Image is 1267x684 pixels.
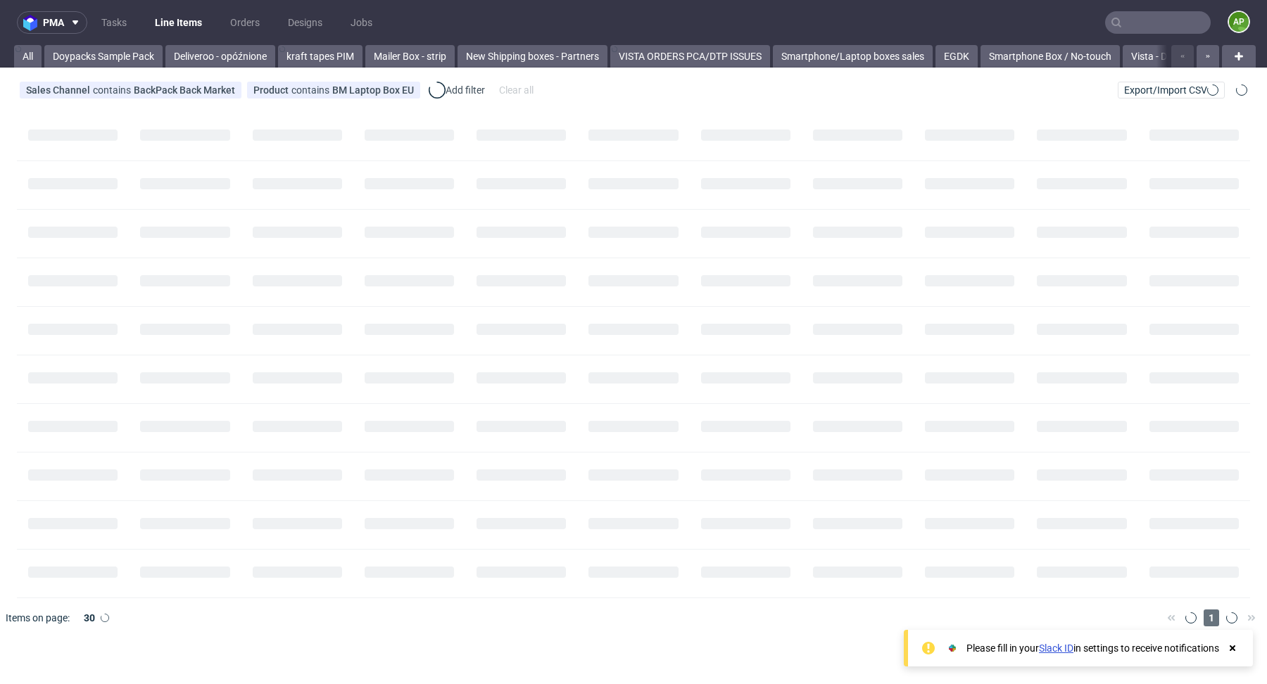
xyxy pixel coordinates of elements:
[773,45,933,68] a: Smartphone/Laptop boxes sales
[165,45,275,68] a: Deliveroo - opóźnione
[1204,609,1219,626] span: 1
[291,84,332,96] span: contains
[365,45,455,68] a: Mailer Box - strip
[1118,82,1225,99] button: Export/Import CSV
[93,11,135,34] a: Tasks
[6,611,70,625] span: Items on page:
[426,79,488,101] div: Add filter
[342,11,381,34] a: Jobs
[253,84,291,96] span: Product
[610,45,770,68] a: VISTA ORDERS PCA/DTP ISSUES
[332,84,414,96] div: BM Laptop Box EU
[278,45,363,68] a: kraft tapes PIM
[44,45,163,68] a: Doypacks Sample Pack
[26,84,93,96] span: Sales Channel
[945,641,959,655] img: Slack
[496,80,536,100] div: Clear all
[458,45,607,68] a: New Shipping boxes - Partners
[14,45,42,68] a: All
[981,45,1120,68] a: Smartphone Box / No-touch
[1039,642,1073,654] a: Slack ID
[966,641,1219,655] div: Please fill in your in settings to receive notifications
[1124,84,1218,96] span: Export/Import CSV
[23,15,43,31] img: logo
[134,84,235,96] div: BackPack Back Market
[146,11,210,34] a: Line Items
[17,11,87,34] button: pma
[222,11,268,34] a: Orders
[43,18,64,27] span: pma
[75,608,101,628] div: 30
[1229,12,1249,32] figcaption: AP
[1123,45,1255,68] a: Vista - DTP issue/canceled
[279,11,331,34] a: Designs
[93,84,134,96] span: contains
[935,45,978,68] a: EGDK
